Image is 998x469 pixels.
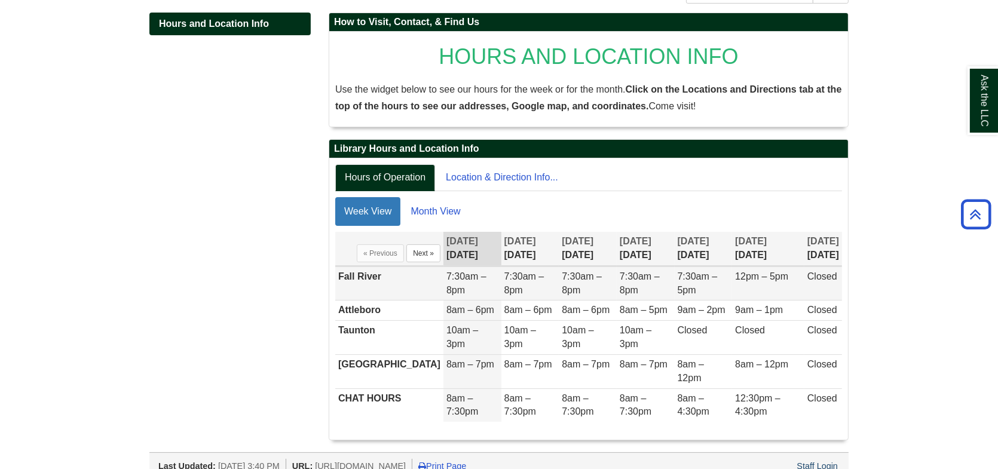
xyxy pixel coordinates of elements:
a: Back to Top [957,206,995,222]
span: Closed [678,325,708,335]
td: Fall River [335,266,443,301]
span: [DATE] [504,236,536,246]
span: 8am – 7:30pm [620,393,651,417]
span: 8am – 4:30pm [678,393,709,417]
span: 8am – 12pm [678,359,704,383]
span: 8am – 7pm [620,359,668,369]
th: [DATE] [732,232,804,266]
span: 8am – 5pm [620,305,668,315]
a: Location & Direction Info... [436,164,568,191]
span: 8am – 7pm [562,359,610,369]
span: [DATE] [620,236,651,246]
span: 7:30am – 8pm [504,271,544,295]
span: HOURS AND LOCATION INFO [439,44,738,69]
span: 9am – 2pm [678,305,725,315]
th: [DATE] [675,232,733,266]
a: Hours of Operation [335,164,435,191]
th: [DATE] [559,232,617,266]
span: 7:30am – 5pm [678,271,718,295]
span: 8am – 7:30pm [504,393,536,417]
span: 7:30am – 8pm [562,271,602,295]
td: Attleboro [335,301,443,321]
span: 10am – 3pm [620,325,651,349]
span: Closed [807,305,837,315]
span: 8am – 7:30pm [446,393,478,417]
span: 8am – 7:30pm [562,393,593,417]
span: [DATE] [446,236,478,246]
span: Use the widget below to see our hours for the week or for the month. Come visit! [335,84,841,111]
span: [DATE] [562,236,593,246]
span: [DATE] [735,236,767,246]
span: 8am – 7pm [446,359,494,369]
h2: Library Hours and Location Info [329,140,848,158]
span: 12:30pm – 4:30pm [735,393,780,417]
span: Closed [735,325,765,335]
span: Closed [807,359,837,369]
span: 8am – 6pm [562,305,610,315]
th: [DATE] [617,232,675,266]
span: Hours and Location Info [159,19,269,29]
span: Closed [807,393,837,403]
span: [DATE] [807,236,839,246]
span: Closed [807,325,837,335]
button: Next » [406,244,440,262]
th: [DATE] [804,232,842,266]
span: 12pm – 5pm [735,271,788,281]
td: CHAT HOURS [335,388,443,422]
span: 8am – 7pm [504,359,552,369]
th: [DATE] [443,232,501,266]
span: [DATE] [678,236,709,246]
span: 8am – 6pm [504,305,552,315]
td: [GEOGRAPHIC_DATA] [335,354,443,388]
a: Hours and Location Info [149,13,311,35]
span: 7:30am – 8pm [620,271,660,295]
h2: How to Visit, Contact, & Find Us [329,13,848,32]
span: 10am – 3pm [446,325,478,349]
div: Guide Pages [149,13,311,35]
span: 9am – 1pm [735,305,783,315]
td: Taunton [335,321,443,355]
a: Week View [335,197,400,226]
span: 10am – 3pm [562,325,593,349]
span: 8am – 6pm [446,305,494,315]
button: « Previous [357,244,404,262]
th: [DATE] [501,232,559,266]
a: Month View [402,197,469,226]
span: 8am – 12pm [735,359,788,369]
span: Closed [807,271,837,281]
span: 10am – 3pm [504,325,536,349]
span: 7:30am – 8pm [446,271,486,295]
